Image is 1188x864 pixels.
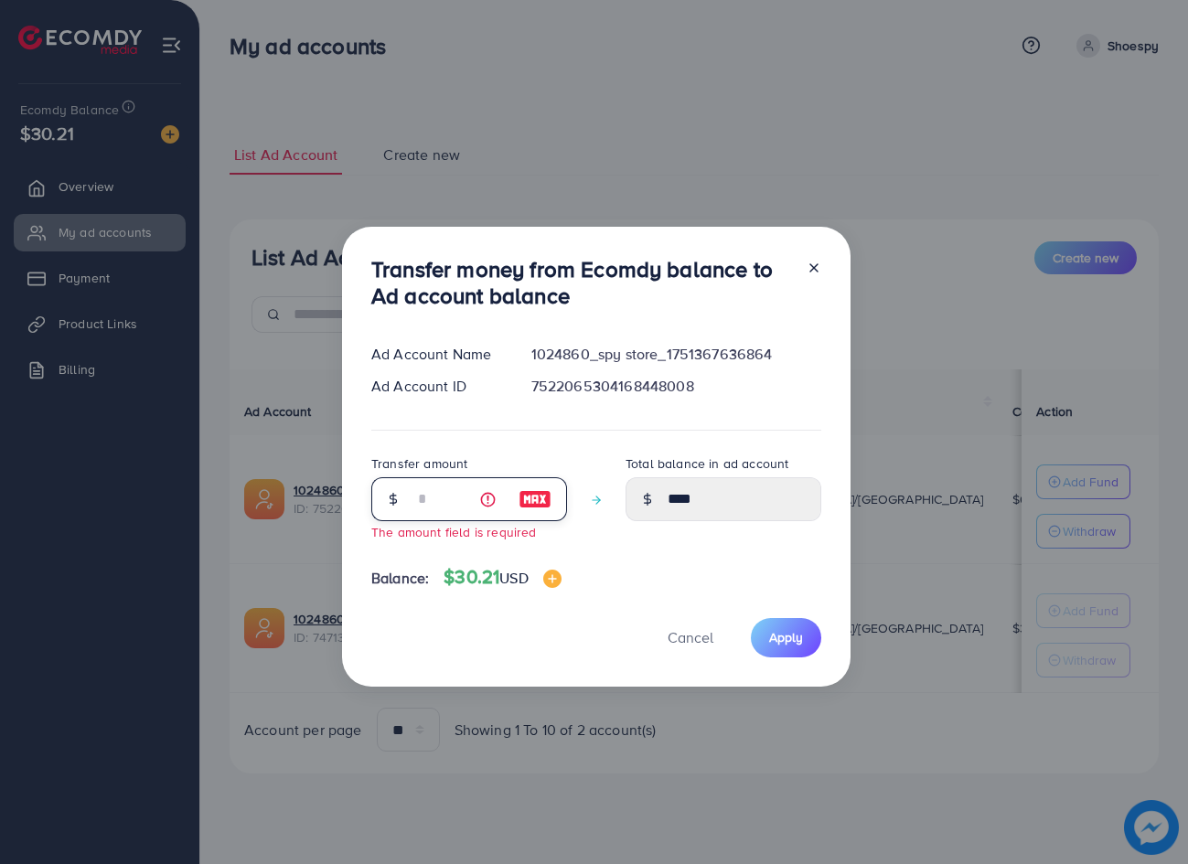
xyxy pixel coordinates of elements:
[371,568,429,589] span: Balance:
[751,618,821,657] button: Apply
[519,488,551,510] img: image
[371,523,536,540] small: The amount field is required
[357,344,517,365] div: Ad Account Name
[371,256,792,309] h3: Transfer money from Ecomdy balance to Ad account balance
[517,344,836,365] div: 1024860_spy store_1751367636864
[517,376,836,397] div: 7522065304168448008
[645,618,736,657] button: Cancel
[371,454,467,473] label: Transfer amount
[543,570,562,588] img: image
[668,627,713,647] span: Cancel
[357,376,517,397] div: Ad Account ID
[769,628,803,646] span: Apply
[444,566,561,589] h4: $30.21
[626,454,788,473] label: Total balance in ad account
[499,568,528,588] span: USD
